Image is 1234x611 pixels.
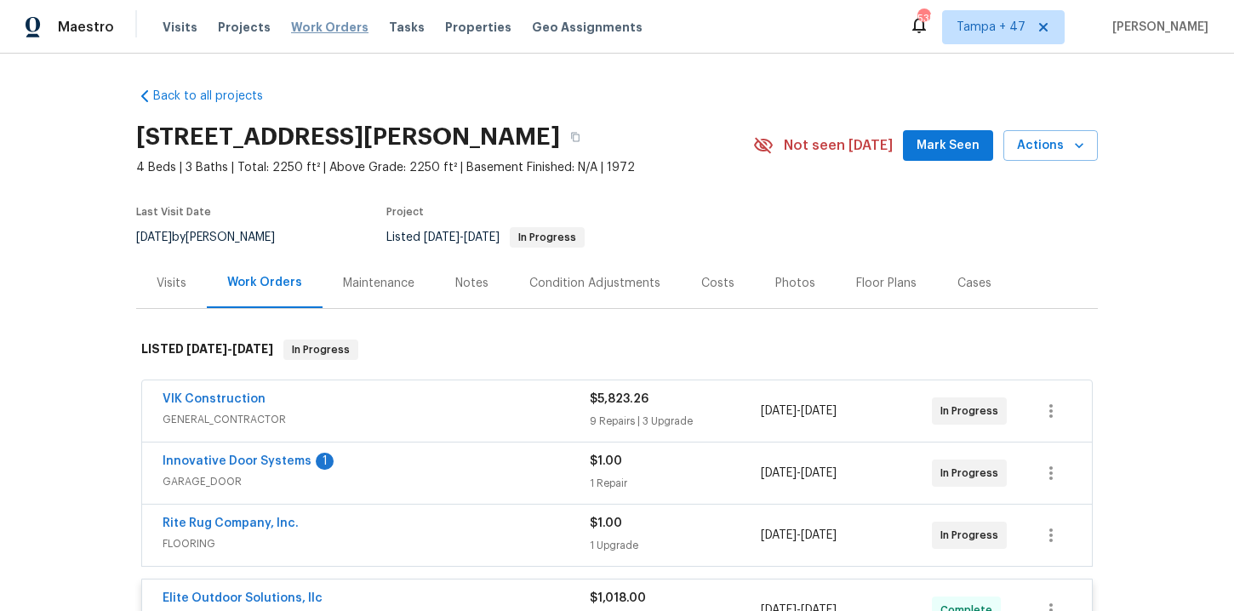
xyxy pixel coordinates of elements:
a: Back to all projects [136,88,300,105]
span: GENERAL_CONTRACTOR [163,411,590,428]
div: LISTED [DATE]-[DATE]In Progress [136,323,1098,377]
a: Elite Outdoor Solutions, llc [163,592,323,604]
span: [DATE] [136,231,172,243]
span: - [761,527,837,544]
span: - [761,403,837,420]
div: by [PERSON_NAME] [136,227,295,248]
div: 1 Upgrade [590,537,761,554]
span: Mark Seen [917,135,980,157]
span: [DATE] [761,529,797,541]
span: [DATE] [186,343,227,355]
span: $1,018.00 [590,592,646,604]
span: Work Orders [291,19,368,36]
div: Cases [957,275,991,292]
span: Maestro [58,19,114,36]
span: Last Visit Date [136,207,211,217]
span: [DATE] [801,467,837,479]
div: 1 Repair [590,475,761,492]
span: Actions [1017,135,1084,157]
span: Properties [445,19,511,36]
span: In Progress [511,232,583,243]
span: Project [386,207,424,217]
span: - [761,465,837,482]
a: Rite Rug Company, Inc. [163,517,299,529]
h6: LISTED [141,340,273,360]
span: [DATE] [232,343,273,355]
span: [DATE] [761,405,797,417]
span: Tampa + 47 [957,19,1025,36]
span: [DATE] [801,405,837,417]
div: 9 Repairs | 3 Upgrade [590,413,761,430]
span: GARAGE_DOOR [163,473,590,490]
span: In Progress [285,341,357,358]
span: $1.00 [590,517,622,529]
span: $5,823.26 [590,393,648,405]
span: 4 Beds | 3 Baths | Total: 2250 ft² | Above Grade: 2250 ft² | Basement Finished: N/A | 1972 [136,159,753,176]
span: Geo Assignments [532,19,643,36]
div: Condition Adjustments [529,275,660,292]
div: Maintenance [343,275,414,292]
span: - [424,231,500,243]
span: [DATE] [801,529,837,541]
span: FLOORING [163,535,590,552]
span: - [186,343,273,355]
div: Floor Plans [856,275,917,292]
div: Visits [157,275,186,292]
span: Tasks [389,21,425,33]
button: Mark Seen [903,130,993,162]
button: Actions [1003,130,1098,162]
div: Costs [701,275,734,292]
span: [DATE] [761,467,797,479]
div: 535 [917,10,929,27]
div: Work Orders [227,274,302,291]
span: Listed [386,231,585,243]
span: [DATE] [464,231,500,243]
span: [DATE] [424,231,460,243]
span: Projects [218,19,271,36]
button: Copy Address [560,122,591,152]
span: [PERSON_NAME] [1105,19,1208,36]
span: Visits [163,19,197,36]
div: Photos [775,275,815,292]
span: In Progress [940,403,1005,420]
div: Notes [455,275,488,292]
a: Innovative Door Systems [163,455,311,467]
div: 1 [316,453,334,470]
a: VIK Construction [163,393,266,405]
span: $1.00 [590,455,622,467]
h2: [STREET_ADDRESS][PERSON_NAME] [136,128,560,146]
span: In Progress [940,465,1005,482]
span: In Progress [940,527,1005,544]
span: Not seen [DATE] [784,137,893,154]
